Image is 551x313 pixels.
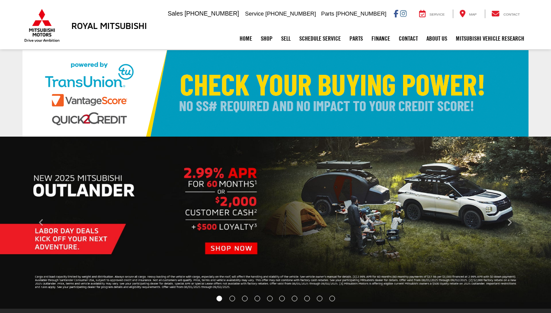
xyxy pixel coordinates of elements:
[394,28,422,49] a: Contact
[485,10,526,18] a: Contact
[345,28,367,49] a: Parts: Opens in a new tab
[242,296,247,301] li: Go to slide number 3.
[22,9,61,42] img: Mitsubishi
[452,28,529,49] a: Mitsubishi Vehicle Research
[267,296,272,301] li: Go to slide number 5.
[254,296,260,301] li: Go to slide number 4.
[413,10,451,18] a: Service
[22,50,529,137] img: Check Your Buying Power
[71,21,147,30] h3: Royal Mitsubishi
[367,28,394,49] a: Finance
[185,10,239,17] span: [PHONE_NUMBER]
[295,28,345,49] a: Schedule Service: Opens in a new tab
[279,296,285,301] li: Go to slide number 6.
[304,296,310,301] li: Go to slide number 8.
[336,10,386,17] span: [PHONE_NUMBER]
[266,10,316,17] span: [PHONE_NUMBER]
[277,28,295,49] a: Sell
[168,10,183,17] span: Sales
[317,296,323,301] li: Go to slide number 9.
[256,28,277,49] a: Shop
[400,10,407,17] a: Instagram: Click to visit our Instagram page
[321,10,334,17] span: Parts
[429,13,445,16] span: Service
[216,296,222,301] li: Go to slide number 1.
[468,154,551,291] button: Click to view next picture.
[394,10,398,17] a: Facebook: Click to visit our Facebook page
[292,296,298,301] li: Go to slide number 7.
[453,10,483,18] a: Map
[469,13,477,16] span: Map
[229,296,235,301] li: Go to slide number 2.
[235,28,256,49] a: Home
[503,13,520,16] span: Contact
[422,28,452,49] a: About Us
[245,10,264,17] span: Service
[330,296,335,301] li: Go to slide number 10.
